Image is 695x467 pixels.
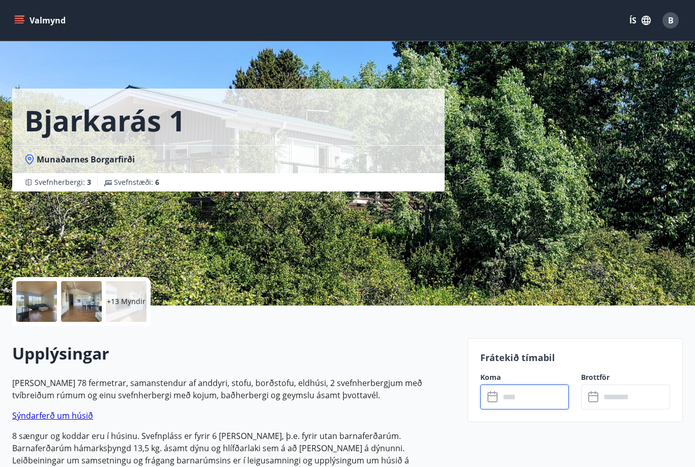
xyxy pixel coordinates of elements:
[12,11,70,30] button: menu
[12,342,455,365] h2: Upplýsingar
[37,154,135,165] span: Munaðarnes Borgarfirði
[35,177,91,187] span: Svefnherbergi :
[114,177,159,187] span: Svefnstæði :
[480,372,569,382] label: Koma
[480,351,670,364] p: Frátekið tímabil
[107,296,146,307] p: +13 Myndir
[624,11,656,30] button: ÍS
[24,101,185,140] h1: Bjarkarás 1
[12,410,93,421] a: Sýndarferð um húsið
[12,377,455,401] p: [PERSON_NAME] 78 fermetrar, samanstendur af anddyri, stofu, borðstofu, eldhúsi, 2 svefnherbergjum...
[87,177,91,187] span: 3
[581,372,670,382] label: Brottför
[155,177,159,187] span: 6
[668,15,674,26] span: B
[658,8,683,33] button: B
